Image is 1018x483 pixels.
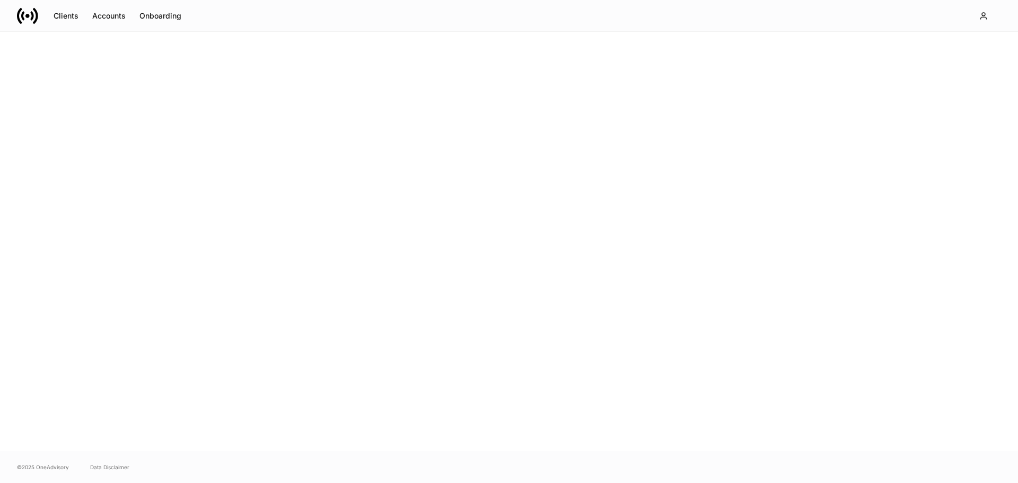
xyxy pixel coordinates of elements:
button: Accounts [85,7,133,24]
div: Onboarding [139,12,181,20]
a: Data Disclaimer [90,463,129,471]
button: Clients [47,7,85,24]
div: Accounts [92,12,126,20]
span: © 2025 OneAdvisory [17,463,69,471]
button: Onboarding [133,7,188,24]
div: Clients [54,12,78,20]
